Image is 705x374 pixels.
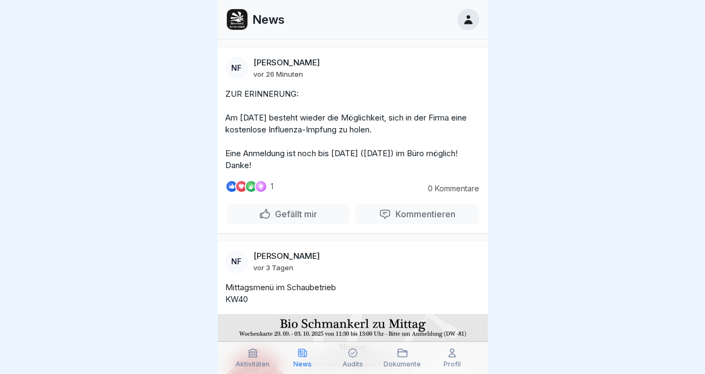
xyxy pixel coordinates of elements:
p: Mittagsmenü im Schaubetrieb KW40 [225,282,480,305]
p: Audits [343,360,363,368]
p: vor 26 Minuten [253,70,303,78]
div: NF [225,250,248,273]
p: Profil [444,360,461,368]
p: Kommentieren [391,209,455,219]
p: Gefällt mir [271,209,317,219]
p: News [293,360,312,368]
p: [PERSON_NAME] [253,251,320,261]
p: [PERSON_NAME] [253,58,320,68]
p: 0 Kommentare [420,184,479,193]
div: NF [225,57,248,79]
img: zazc8asra4ka39jdtci05bj8.png [227,9,247,30]
p: 1 [271,182,273,191]
p: vor 3 Tagen [253,263,293,272]
p: Dokumente [384,360,421,368]
p: News [252,12,285,26]
p: Aktivitäten [236,360,270,368]
p: ZUR ERINNERUNG: Am [DATE] besteht wieder die Möglichkeit, sich in der Firma eine kostenlose Influ... [225,88,480,171]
